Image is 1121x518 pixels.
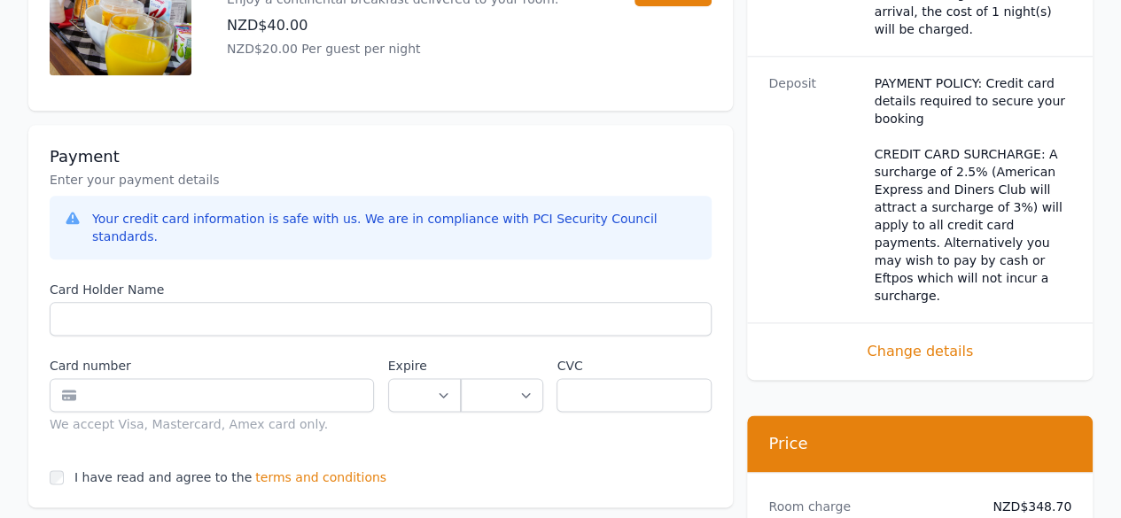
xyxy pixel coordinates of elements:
label: Expire [388,357,461,375]
label: CVC [557,357,712,375]
div: We accept Visa, Mastercard, Amex card only. [50,415,374,433]
p: Enter your payment details [50,171,712,189]
span: Change details [768,341,1071,362]
div: Your credit card information is safe with us. We are in compliance with PCI Security Council stan... [92,210,697,245]
dd: PAYMENT POLICY: Credit card details required to secure your booking CREDIT CARD SURCHARGE: A surc... [875,74,1071,305]
p: NZD$20.00 Per guest per night [227,40,558,58]
p: NZD$40.00 [227,15,558,36]
h3: Payment [50,146,712,167]
label: I have read and agree to the [74,470,252,484]
dt: Room charge [768,498,965,515]
dd: NZD$348.70 [980,498,1071,515]
dt: Deposit [768,74,860,305]
h3: Price [768,433,1071,454]
label: . [461,357,543,375]
span: terms and conditions [255,468,386,486]
label: Card Holder Name [50,281,712,298]
label: Card number [50,357,374,375]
